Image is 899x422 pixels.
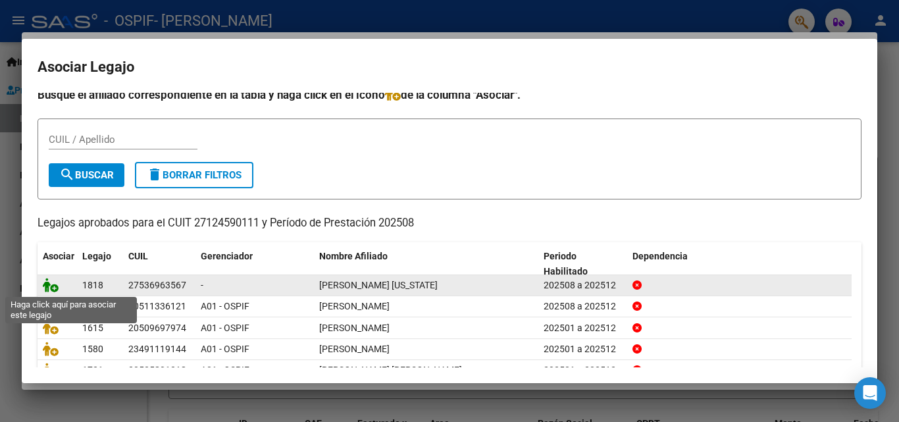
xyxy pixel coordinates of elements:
div: 202501 a 202512 [544,363,622,378]
datatable-header-cell: Nombre Afiliado [314,242,538,286]
span: Buscar [59,169,114,181]
div: 27536963567 [128,278,186,293]
span: AGUIRRE GUADALUPE MILAGROS [319,344,390,354]
span: Periodo Habilitado [544,251,588,277]
span: A01 - OSPIF [201,365,249,375]
span: MOLINA IAN FELIPE [319,365,462,375]
h2: Asociar Legajo [38,55,861,80]
div: 23491119144 [128,342,186,357]
span: Borrar Filtros [147,169,242,181]
span: 1711 [82,301,103,311]
span: Nombre Afiliado [319,251,388,261]
h4: Busque el afiliado correspondiente en la tabla y haga click en el ícono de la columna "Asociar". [38,86,861,103]
div: Open Intercom Messenger [854,377,886,409]
div: 20525801218 [128,363,186,378]
div: 202501 a 202512 [544,342,622,357]
datatable-header-cell: CUIL [123,242,195,286]
span: A01 - OSPIF [201,301,249,311]
div: 202508 a 202512 [544,299,622,314]
div: 202501 a 202512 [544,321,622,336]
datatable-header-cell: Gerenciador [195,242,314,286]
div: 20511336121 [128,299,186,314]
datatable-header-cell: Asociar [38,242,77,286]
span: 1615 [82,323,103,333]
mat-icon: delete [147,167,163,182]
div: 202508 a 202512 [544,278,622,293]
mat-icon: search [59,167,75,182]
span: 1580 [82,344,103,354]
span: - [201,280,203,290]
span: Gerenciador [201,251,253,261]
span: A01 - OSPIF [201,323,249,333]
span: GIMENEZ SANTINO EZEQUIEL [319,323,390,333]
span: CUIL [128,251,148,261]
button: Buscar [49,163,124,187]
span: A01 - OSPIF [201,344,249,354]
span: Asociar [43,251,74,261]
datatable-header-cell: Legajo [77,242,123,286]
span: Dependencia [632,251,688,261]
datatable-header-cell: Periodo Habilitado [538,242,627,286]
span: 1818 [82,280,103,290]
div: 20509697974 [128,321,186,336]
button: Borrar Filtros [135,162,253,188]
span: ARZENTE RAMIRO [319,301,390,311]
span: 1721 [82,365,103,375]
span: Legajo [82,251,111,261]
span: FERNANDEZ ZOE INDIANA [319,280,438,290]
p: Legajos aprobados para el CUIT 27124590111 y Período de Prestación 202508 [38,215,861,232]
datatable-header-cell: Dependencia [627,242,852,286]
